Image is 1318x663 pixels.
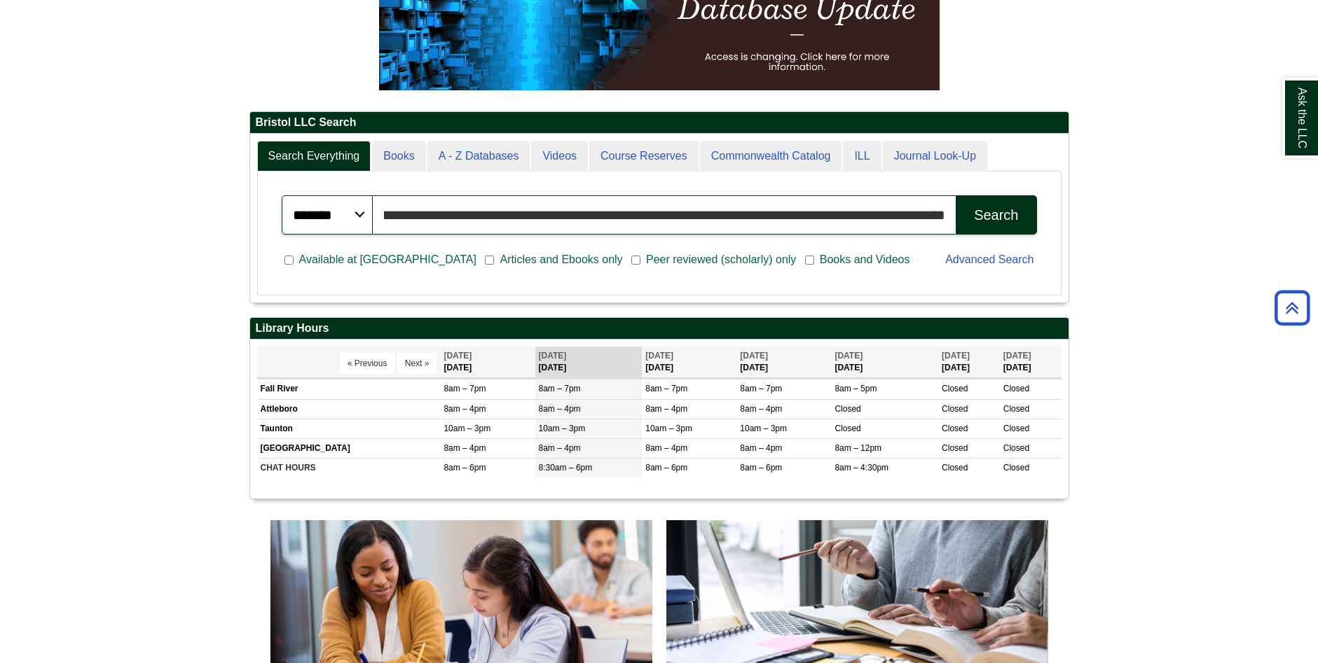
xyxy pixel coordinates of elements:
[372,141,425,172] a: Books
[814,251,916,268] span: Books and Videos
[740,424,787,433] span: 10am – 3pm
[444,384,486,393] span: 8am – 7pm
[945,253,1034,265] a: Advanced Search
[740,351,768,361] span: [DATE]
[1003,443,1029,453] span: Closed
[805,254,814,267] input: Books and Videos
[257,379,441,399] td: Fall River
[539,384,581,393] span: 8am – 7pm
[942,384,968,393] span: Closed
[740,384,782,393] span: 8am – 7pm
[835,384,877,393] span: 8am – 5pm
[631,254,640,267] input: Peer reviewed (scholarly) only
[1270,298,1314,317] a: Back to Top
[942,424,968,433] span: Closed
[444,351,472,361] span: [DATE]
[942,404,968,414] span: Closed
[444,424,490,433] span: 10am – 3pm
[539,404,581,414] span: 8am – 4pm
[531,141,588,172] a: Videos
[938,347,1000,378] th: [DATE]
[485,254,494,267] input: Articles and Ebooks only
[645,443,687,453] span: 8am – 4pm
[250,318,1069,340] h2: Library Hours
[835,424,860,433] span: Closed
[535,347,643,378] th: [DATE]
[444,404,486,414] span: 8am – 4pm
[539,463,593,473] span: 8:30am – 6pm
[736,347,831,378] th: [DATE]
[640,251,802,268] span: Peer reviewed (scholarly) only
[257,419,441,438] td: Taunton
[1003,424,1029,433] span: Closed
[835,404,860,414] span: Closed
[440,347,535,378] th: [DATE]
[1003,351,1031,361] span: [DATE]
[645,351,673,361] span: [DATE]
[645,424,692,433] span: 10am – 3pm
[589,141,699,172] a: Course Reserves
[257,459,441,478] td: CHAT HOURS
[1000,347,1062,378] th: [DATE]
[740,463,782,473] span: 8am – 6pm
[494,251,628,268] span: Articles and Ebooks only
[700,141,842,172] a: Commonwealth Catalog
[835,443,881,453] span: 8am – 12pm
[257,438,441,458] td: [GEOGRAPHIC_DATA]
[444,463,486,473] span: 8am – 6pm
[645,404,687,414] span: 8am – 4pm
[539,424,586,433] span: 10am – 3pm
[1003,404,1029,414] span: Closed
[843,141,881,172] a: ILL
[835,463,888,473] span: 8am – 4:30pm
[294,251,482,268] span: Available at [GEOGRAPHIC_DATA]
[539,443,581,453] span: 8am – 4pm
[397,353,437,374] button: Next »
[250,112,1069,134] h2: Bristol LLC Search
[444,443,486,453] span: 8am – 4pm
[257,141,371,172] a: Search Everything
[942,463,968,473] span: Closed
[942,351,970,361] span: [DATE]
[974,207,1018,223] div: Search
[831,347,938,378] th: [DATE]
[883,141,987,172] a: Journal Look-Up
[257,399,441,419] td: Attleboro
[1003,384,1029,393] span: Closed
[645,463,687,473] span: 8am – 6pm
[284,254,294,267] input: Available at [GEOGRAPHIC_DATA]
[645,384,687,393] span: 8am – 7pm
[740,443,782,453] span: 8am – 4pm
[539,351,567,361] span: [DATE]
[427,141,530,172] a: A - Z Databases
[1003,463,1029,473] span: Closed
[642,347,736,378] th: [DATE]
[835,351,863,361] span: [DATE]
[956,195,1036,235] button: Search
[942,443,968,453] span: Closed
[340,353,395,374] button: « Previous
[740,404,782,414] span: 8am – 4pm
